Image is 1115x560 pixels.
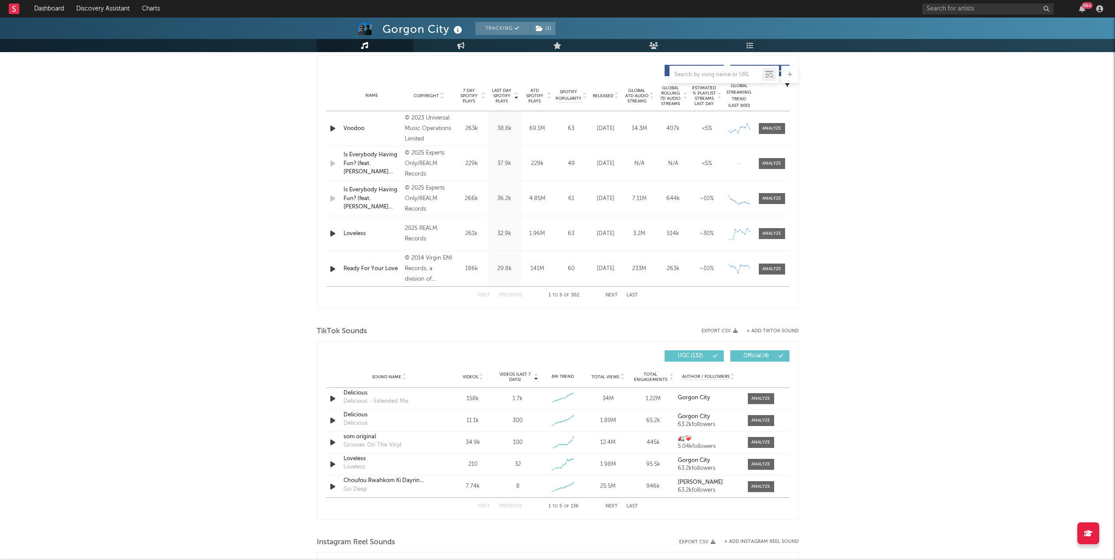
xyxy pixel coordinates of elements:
a: Delicious [343,411,435,419]
div: Loveless [343,463,365,472]
input: Search for artists [922,4,1054,14]
span: UGC ( 132 ) [670,353,711,359]
div: 210 [453,460,493,469]
span: Total Engagements [633,372,668,382]
span: Videos (last 7 days) [497,372,533,382]
button: Previous [499,504,522,509]
button: UGC(132) [665,350,724,362]
span: 7 Day Spotify Plays [457,88,481,104]
div: 7.74k [453,482,493,491]
button: Next [605,293,618,298]
div: Global Streaming Trend (Last 60D) [726,83,752,109]
span: Copyright [414,93,439,99]
span: Videos [463,374,478,380]
button: (1) [531,22,556,35]
div: 2025 REALM Records [405,223,453,244]
a: Gorgon City [678,395,739,401]
div: 445k [633,438,673,447]
div: 141M [523,264,552,273]
a: Gorgon City [678,414,739,420]
div: 60 [556,264,587,273]
div: 12.4M [588,438,628,447]
strong: Gorgon City [678,395,710,401]
span: Released [593,93,613,99]
div: + Add Instagram Reel Sound [715,539,799,544]
div: 49 [556,159,587,168]
div: 7.11M [625,194,654,203]
div: 1 5 136 [540,501,588,512]
a: Loveless [343,229,401,238]
div: 99 + [1082,2,1093,9]
div: 1 5 302 [540,290,588,301]
div: 1.22M [633,394,673,403]
div: 100 [513,438,523,447]
button: Official(4) [730,350,789,362]
div: Delicious [343,419,368,428]
div: Grooves On The Vinyl [343,441,401,450]
div: 63.2k followers [678,465,739,472]
a: Choufou Rwahkom Ki Dayrin Medahatte [343,476,435,485]
div: 63 [556,229,587,238]
span: Spotify Popularity [556,89,581,102]
div: 65.2k [633,416,673,425]
div: 63.2k followers [678,422,739,428]
div: 95.5k [633,460,673,469]
span: Global Rolling 7D Audio Streams [658,85,683,106]
div: 38.8k [490,124,519,133]
button: Features(86) [730,65,789,76]
div: © 2023 Universal Music Operations Limited [405,113,453,144]
a: [PERSON_NAME] [678,479,739,486]
strong: [PERSON_NAME] [678,479,723,485]
a: Delicious [343,389,435,398]
div: 37.9k [490,159,519,168]
div: N/A [625,159,654,168]
div: © 2025 Experts Only/REALM Records [405,183,453,215]
span: of [564,293,569,297]
button: + Add TikTok Sound [738,329,799,334]
div: 1.89M [588,416,628,425]
div: 69.1M [523,124,552,133]
button: Export CSV [701,328,738,334]
span: ( 1 ) [530,22,556,35]
button: First [478,293,490,298]
a: 🚛❤️‍🩹 [678,436,739,442]
button: Export CSV [679,539,715,545]
div: © 2014 Virgin EMI Records, a division of Universal Music Operations Limited [405,253,453,285]
span: Last Day Spotify Plays [490,88,513,104]
div: 5.04k followers [678,444,739,450]
a: Ready For Your Love [343,264,401,273]
div: 29.8k [490,264,519,273]
span: Estimated % Playlist Streams Last Day [692,85,716,106]
div: <5% [692,124,722,133]
button: Last [627,504,638,509]
div: Delicious - Extended Mix [343,397,408,406]
div: 946k [633,482,673,491]
div: 261k [457,229,486,238]
div: 34M [588,394,628,403]
button: Last [627,293,638,298]
div: 61 [556,194,587,203]
div: Is Everybody Having Fun? (feat. [PERSON_NAME] from the sticks) [343,186,401,211]
div: 229k [523,159,552,168]
div: Name [343,92,401,99]
a: Loveless [343,454,435,463]
div: © 2025 Experts Only/REALM Records [405,148,453,180]
div: [DATE] [591,159,620,168]
div: 8 [516,482,520,491]
div: 6M Trend [542,373,583,380]
button: + Add TikTok Sound [747,329,799,334]
strong: Gorgon City [678,414,710,419]
div: 1.98M [588,460,628,469]
div: Gorgon City [382,22,464,36]
div: 1.7k [513,394,523,403]
div: 63 [556,124,587,133]
strong: 🚛❤️‍🩹 [678,436,692,441]
div: 25.5M [588,482,628,491]
span: to [552,504,558,508]
div: ~ 10 % [692,194,722,203]
div: Voodoo [343,124,401,133]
